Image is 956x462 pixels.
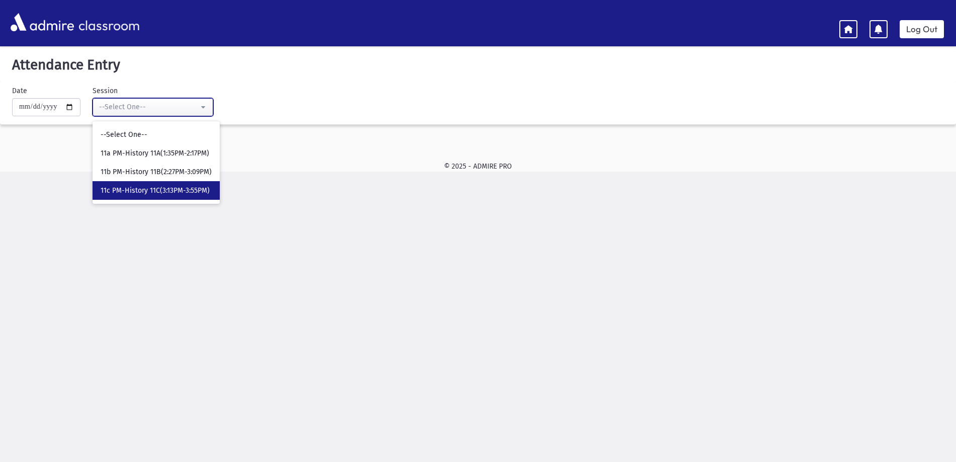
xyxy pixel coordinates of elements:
span: classroom [76,9,140,36]
span: 11a PM-History 11A(1:35PM-2:17PM) [101,148,209,159]
label: Date [12,86,27,96]
span: --Select One-- [101,130,147,140]
button: --Select One-- [93,98,213,116]
h5: Attendance Entry [8,56,948,73]
div: © 2025 - ADMIRE PRO [16,161,940,172]
span: 11b PM-History 11B(2:27PM-3:09PM) [101,167,212,177]
div: --Select One-- [99,102,199,112]
img: AdmirePro [8,11,76,34]
label: Session [93,86,118,96]
a: Log Out [900,20,944,38]
span: 11c PM-History 11C(3:13PM-3:55PM) [101,186,210,196]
